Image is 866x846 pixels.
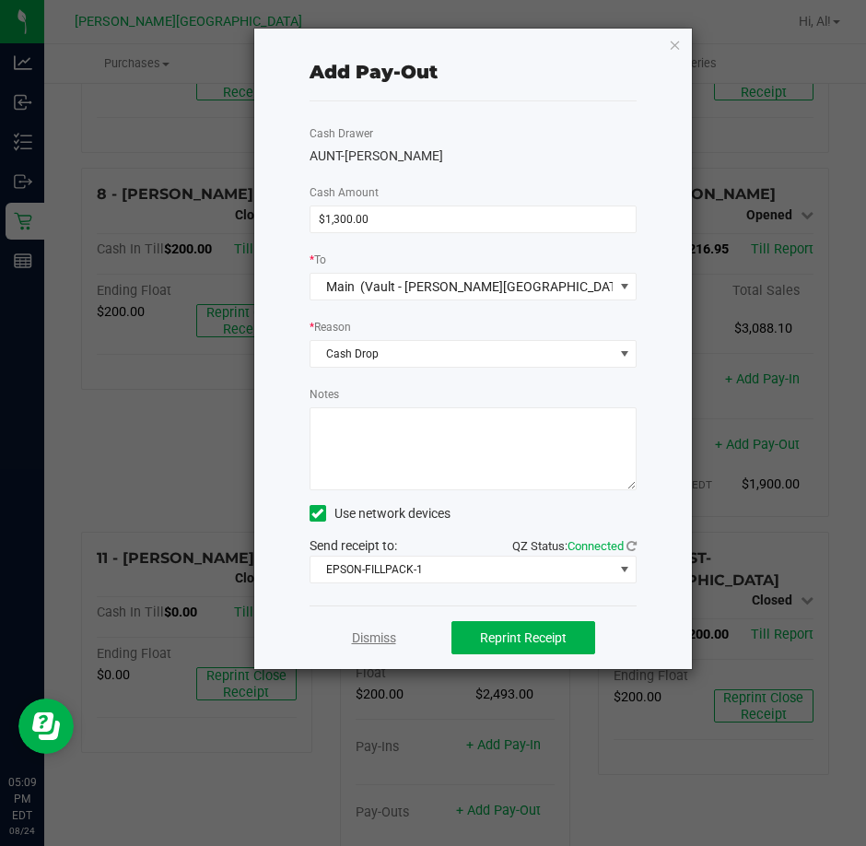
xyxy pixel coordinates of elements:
div: AUNT-[PERSON_NAME] [310,147,638,166]
a: Dismiss [352,629,396,648]
label: Cash Drawer [310,125,373,142]
span: Reprint Receipt [480,630,567,645]
span: Send receipt to: [310,538,397,553]
label: To [310,252,326,268]
iframe: Resource center [18,699,74,754]
span: EPSON-FILLPACK-1 [310,557,614,582]
label: Reason [310,319,351,335]
span: QZ Status: [512,539,637,553]
span: Cash Drop [310,341,614,367]
label: Use network devices [310,504,451,523]
label: Notes [310,386,339,403]
button: Reprint Receipt [451,621,595,654]
span: Main [326,279,355,294]
span: Connected [568,539,624,553]
div: Add Pay-Out [310,58,438,86]
span: Cash Amount [310,186,379,199]
span: (Vault - [PERSON_NAME][GEOGRAPHIC_DATA]) [360,279,632,294]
